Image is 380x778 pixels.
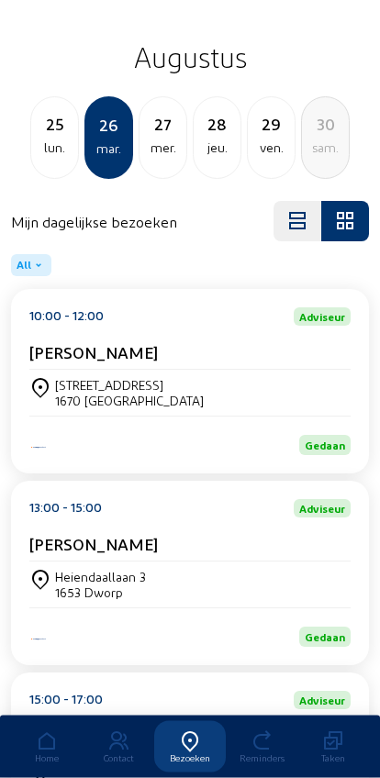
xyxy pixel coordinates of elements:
div: mer. [140,138,186,160]
span: Adviseur [299,504,345,515]
div: 13:00 - 15:00 [29,500,102,518]
a: Reminders [226,721,297,772]
div: Taken [297,752,369,763]
div: Reminders [226,752,297,763]
span: Gedaan [305,439,345,452]
div: Home [11,752,83,763]
div: 29 [248,112,295,138]
span: Adviseur [299,312,345,323]
a: Home [11,721,83,772]
div: 10:00 - 12:00 [29,308,104,327]
div: lun. [31,138,78,160]
div: 1670 [GEOGRAPHIC_DATA] [55,394,204,409]
div: 28 [194,112,240,138]
div: Bezoeken [154,752,226,763]
div: jeu. [194,138,240,160]
cam-card-title: [PERSON_NAME] [29,535,158,554]
div: mar. [86,139,131,161]
div: [STREET_ADDRESS] [55,378,204,394]
div: Heiendaallaan 3 [55,570,146,585]
img: Energy Protect Ramen & Deuren [29,446,48,450]
div: ven. [248,138,295,160]
div: Contact [83,752,154,763]
div: 30 [302,112,349,138]
div: 27 [140,112,186,138]
div: sam. [302,138,349,160]
cam-card-title: [PERSON_NAME] [29,343,158,362]
span: Adviseur [299,695,345,706]
span: Gedaan [305,631,345,644]
a: Taken [297,721,369,772]
h2: Augustus [11,35,369,81]
div: 25 [31,112,78,138]
h4: Mijn dagelijkse bezoeken [11,214,177,231]
div: 1653 Dworp [55,585,146,601]
span: All [17,259,31,273]
a: Bezoeken [154,721,226,772]
img: Energy Protect Ramen & Deuren [29,638,48,642]
div: 15:00 - 17:00 [29,692,103,710]
div: 26 [86,113,131,139]
a: Contact [83,721,154,772]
